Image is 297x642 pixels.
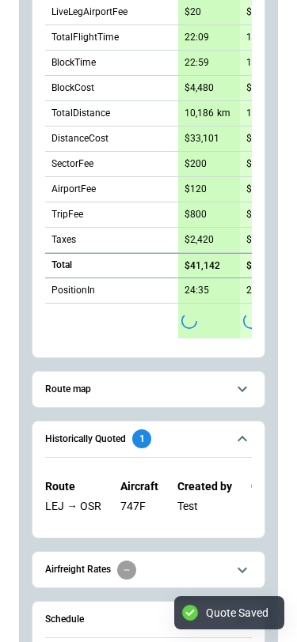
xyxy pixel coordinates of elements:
[185,285,209,296] p: 24:35
[51,6,128,19] p: LiveLegAirportFee
[185,32,209,43] p: 22:09
[185,82,214,94] p: $4,480
[246,285,271,296] p: 20:45
[217,107,230,120] p: km
[177,480,232,493] p: Created by
[51,233,76,247] p: Taxes
[120,480,158,493] p: Aircraft
[246,183,268,195] p: $120
[45,602,252,638] button: Schedule
[246,32,271,43] p: 18:07
[246,108,276,119] p: 10,186
[185,158,207,170] p: $200
[185,183,207,195] p: $120
[246,234,276,246] p: $2,371
[45,614,84,625] h6: Schedule
[185,6,201,18] p: $20
[51,56,96,70] p: BlockTime
[185,234,214,246] p: $2,420
[45,480,101,493] p: Route
[246,209,268,221] p: $800
[51,284,95,297] p: PositionIn
[185,108,214,119] p: 10,186
[45,565,111,575] h6: Airfreight Rates
[45,372,252,407] button: Route map
[246,158,268,170] p: $200
[51,81,94,95] p: BlockCost
[246,6,263,18] p: $20
[51,31,119,44] p: TotalFlightTime
[51,208,83,221] p: TripFee
[206,606,268,620] div: Quote Saved
[185,260,220,272] p: $41,142
[45,552,252,587] button: Airfreight Rates
[51,260,72,270] h6: Total
[177,500,232,519] div: Test
[132,429,151,448] div: 1
[246,57,271,69] p: 18:57
[51,183,96,196] p: AirportFee
[45,500,101,519] div: MEX → (positioning) → LEJ → (live) → OSR
[45,467,252,531] div: Historically Quoted1
[246,133,281,145] p: $33,101
[185,133,219,145] p: $33,101
[185,209,207,221] p: $800
[45,384,91,395] h6: Route map
[45,421,252,458] button: Historically Quoted1
[51,132,109,145] p: DistanceCost
[185,57,209,69] p: 22:59
[120,500,158,519] div: 747F
[246,260,282,272] p: $40,309
[51,107,110,120] p: TotalDistance
[51,157,93,171] p: SectorFee
[45,434,126,444] h6: Historically Quoted
[246,82,276,94] p: $3,697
